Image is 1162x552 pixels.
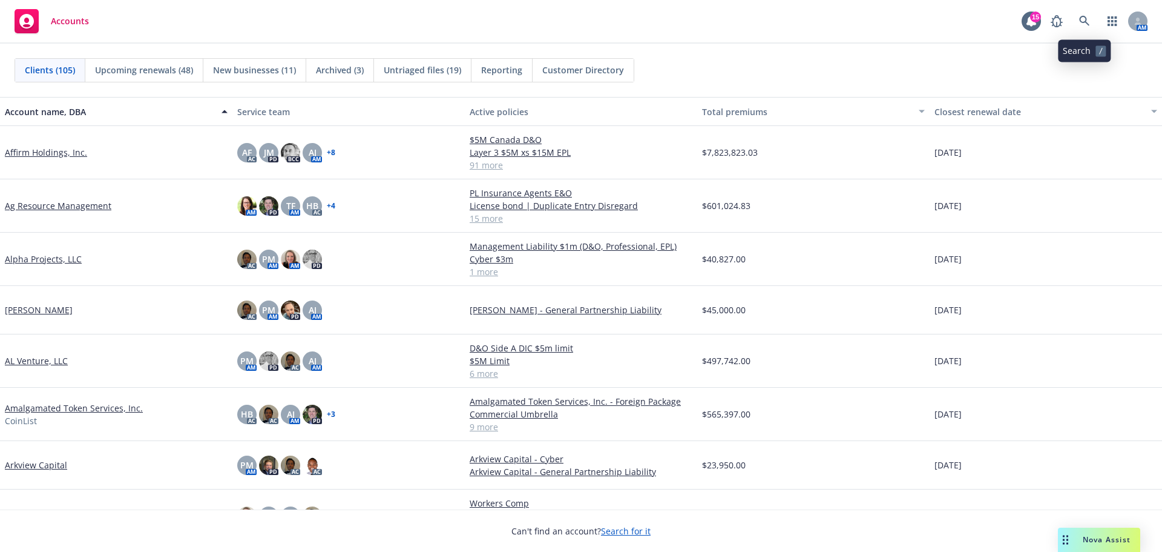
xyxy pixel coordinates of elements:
[465,97,697,126] button: Active policies
[232,97,465,126] button: Service team
[1058,528,1073,552] div: Drag to move
[240,459,254,471] span: PM
[237,105,460,118] div: Service team
[262,253,275,265] span: PM
[470,187,692,199] a: PL Insurance Agents E&O
[10,4,94,38] a: Accounts
[470,240,692,253] a: Management Liability $1m (D&O, Professional, EPL)
[511,525,651,537] span: Can't find an account?
[303,456,322,475] img: photo
[470,408,692,421] a: Commercial Umbrella
[5,304,73,316] a: [PERSON_NAME]
[287,408,295,421] span: AJ
[470,367,692,380] a: 6 more
[470,395,692,408] a: Amalgamated Token Services, Inc. - Foreign Package
[934,408,962,421] span: [DATE]
[934,459,962,471] span: [DATE]
[327,411,335,418] a: + 3
[481,64,522,76] span: Reporting
[5,253,82,265] a: Alpha Projects, LLC
[1045,9,1069,33] a: Report a Bug
[237,250,257,269] img: photo
[470,133,692,146] a: $5M Canada D&O
[470,497,692,510] a: Workers Comp
[702,354,750,367] span: $497,742.00
[934,253,962,265] span: [DATE]
[1072,9,1097,33] a: Search
[470,265,692,278] a: 1 more
[309,304,317,316] span: AJ
[702,459,746,471] span: $23,950.00
[286,199,295,212] span: TF
[237,196,257,216] img: photo
[281,250,300,269] img: photo
[702,408,750,421] span: $565,397.00
[1058,528,1140,552] button: Nova Assist
[237,301,257,320] img: photo
[470,212,692,225] a: 15 more
[5,105,214,118] div: Account name, DBA
[702,105,911,118] div: Total premiums
[25,64,75,76] span: Clients (105)
[327,149,335,156] a: + 8
[5,459,67,471] a: Arkview Capital
[309,354,317,367] span: AJ
[470,453,692,465] a: Arkview Capital - Cyber
[51,16,89,26] span: Accounts
[470,465,692,478] a: Arkview Capital - General Partnership Liability
[470,146,692,159] a: Layer 3 $5M xs $15M EPL
[470,199,692,212] a: License bond | Duplicate Entry Disregard
[259,351,278,371] img: photo
[702,304,746,316] span: $45,000.00
[237,507,257,526] img: photo
[934,199,962,212] span: [DATE]
[241,408,253,421] span: HB
[702,253,746,265] span: $40,827.00
[262,304,275,316] span: PM
[316,64,364,76] span: Archived (3)
[5,146,87,159] a: Affirm Holdings, Inc.
[303,250,322,269] img: photo
[934,304,962,316] span: [DATE]
[934,146,962,159] span: [DATE]
[95,64,193,76] span: Upcoming renewals (48)
[5,402,143,414] a: Amalgamated Token Services, Inc.
[242,146,252,159] span: AF
[240,354,254,367] span: PM
[542,64,624,76] span: Customer Directory
[327,202,335,210] a: + 4
[470,342,692,354] a: D&O Side A DIC $5m limit
[470,253,692,265] a: Cyber $3m
[259,456,278,475] img: photo
[264,146,274,159] span: JM
[601,525,651,537] a: Search for it
[281,351,300,371] img: photo
[281,301,300,320] img: photo
[930,97,1162,126] button: Closest renewal date
[303,405,322,424] img: photo
[5,414,37,427] span: CoinList
[470,354,692,367] a: $5M Limit
[384,64,461,76] span: Untriaged files (19)
[281,456,300,475] img: photo
[470,159,692,171] a: 91 more
[259,196,278,216] img: photo
[281,143,300,162] img: photo
[470,304,692,316] a: [PERSON_NAME] - General Partnership Liability
[303,507,322,526] img: photo
[697,97,930,126] button: Total premiums
[934,354,962,367] span: [DATE]
[1100,9,1124,33] a: Switch app
[1030,12,1041,22] div: 15
[1083,534,1131,545] span: Nova Assist
[934,105,1144,118] div: Closest renewal date
[306,199,318,212] span: HB
[702,199,750,212] span: $601,024.83
[5,354,68,367] a: AL Venture, LLC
